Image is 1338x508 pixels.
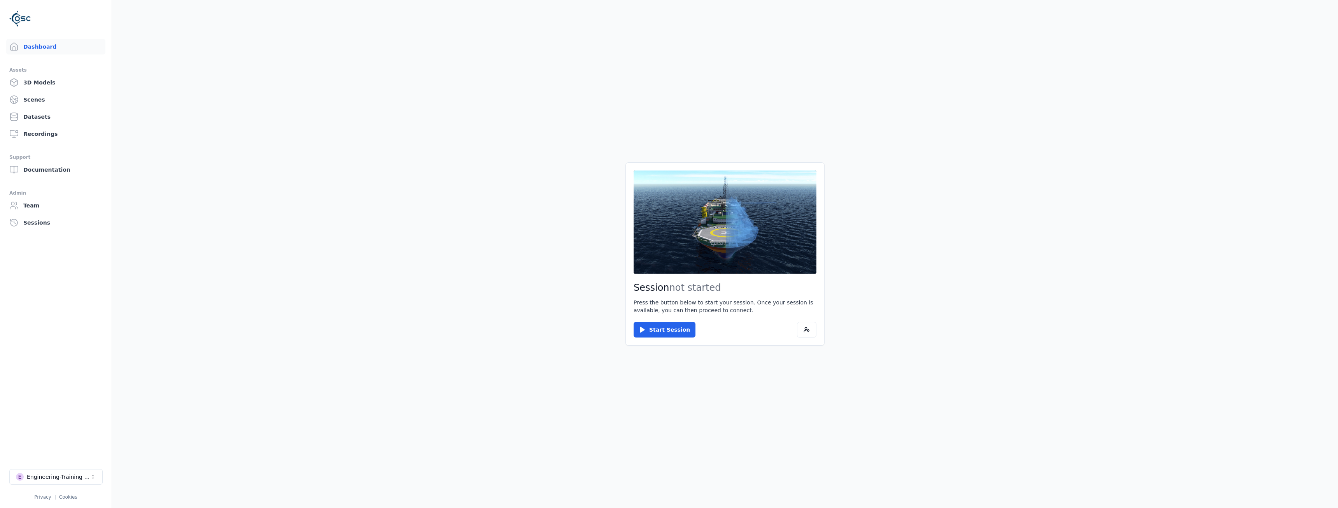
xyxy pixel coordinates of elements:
[16,473,24,481] div: E
[27,473,90,481] div: Engineering-Training (SSO Staging)
[6,92,105,107] a: Scenes
[6,162,105,178] a: Documentation
[9,153,102,162] div: Support
[9,65,102,75] div: Assets
[54,494,56,500] span: |
[6,215,105,230] a: Sessions
[9,188,102,198] div: Admin
[34,494,51,500] a: Privacy
[6,39,105,54] a: Dashboard
[6,75,105,90] a: 3D Models
[9,469,103,485] button: Select a workspace
[634,281,816,294] h2: Session
[669,282,721,293] span: not started
[634,322,695,337] button: Start Session
[9,8,31,30] img: Logo
[634,299,816,314] p: Press the button below to start your session. Once your session is available, you can then procee...
[59,494,77,500] a: Cookies
[6,198,105,213] a: Team
[6,126,105,142] a: Recordings
[6,109,105,125] a: Datasets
